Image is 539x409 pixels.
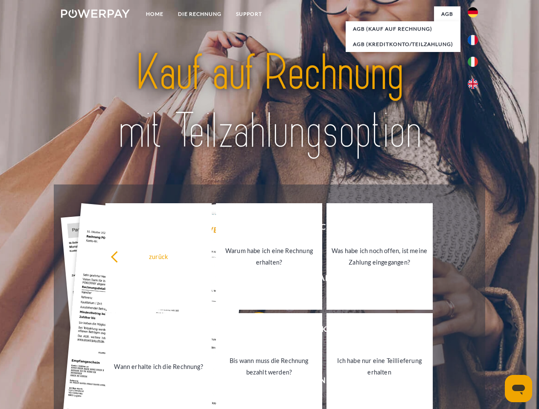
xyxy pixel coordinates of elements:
iframe: Schaltfläche zum Öffnen des Messaging-Fensters [505,375,532,402]
img: logo-powerpay-white.svg [61,9,130,18]
img: de [468,7,478,17]
img: fr [468,35,478,45]
div: Was habe ich noch offen, ist meine Zahlung eingegangen? [332,245,428,268]
a: DIE RECHNUNG [171,6,229,22]
a: Was habe ich noch offen, ist meine Zahlung eingegangen? [326,203,433,310]
img: it [468,57,478,67]
a: agb [434,6,460,22]
a: AGB (Kreditkonto/Teilzahlung) [346,37,460,52]
div: Warum habe ich eine Rechnung erhalten? [221,245,317,268]
div: zurück [111,251,207,262]
img: title-powerpay_de.svg [82,41,457,163]
div: Ich habe nur eine Teillieferung erhalten [332,355,428,378]
img: en [468,79,478,89]
a: AGB (Kauf auf Rechnung) [346,21,460,37]
div: Bis wann muss die Rechnung bezahlt werden? [221,355,317,378]
a: Home [139,6,171,22]
div: Wann erhalte ich die Rechnung? [111,360,207,372]
a: SUPPORT [229,6,269,22]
